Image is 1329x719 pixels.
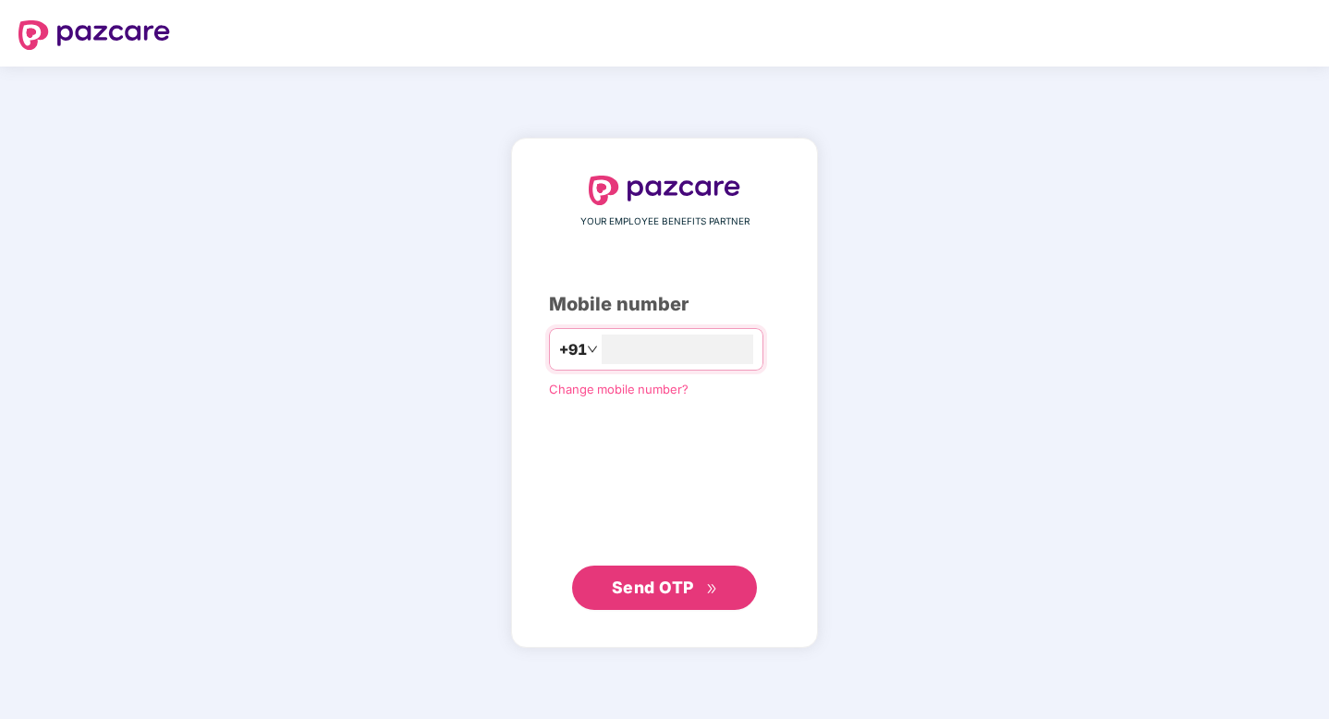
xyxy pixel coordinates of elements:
[549,290,780,319] div: Mobile number
[589,176,740,205] img: logo
[559,338,587,361] span: +91
[587,344,598,355] span: down
[549,382,689,396] a: Change mobile number?
[612,578,694,597] span: Send OTP
[572,566,757,610] button: Send OTPdouble-right
[706,583,718,595] span: double-right
[580,214,750,229] span: YOUR EMPLOYEE BENEFITS PARTNER
[18,20,170,50] img: logo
